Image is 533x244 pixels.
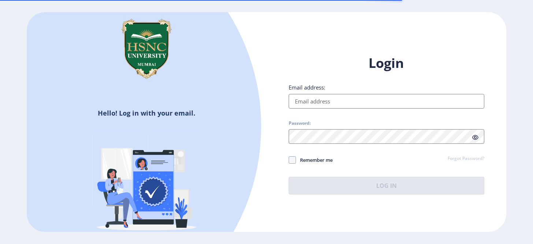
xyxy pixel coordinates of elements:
span: Remember me [296,156,333,164]
a: Forgot Password? [448,156,484,162]
label: Email address: [289,84,325,91]
label: Password: [289,120,311,126]
input: Email address [289,94,485,109]
button: Log In [289,177,485,194]
h1: Login [289,54,485,72]
img: hsnc.png [110,12,183,85]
